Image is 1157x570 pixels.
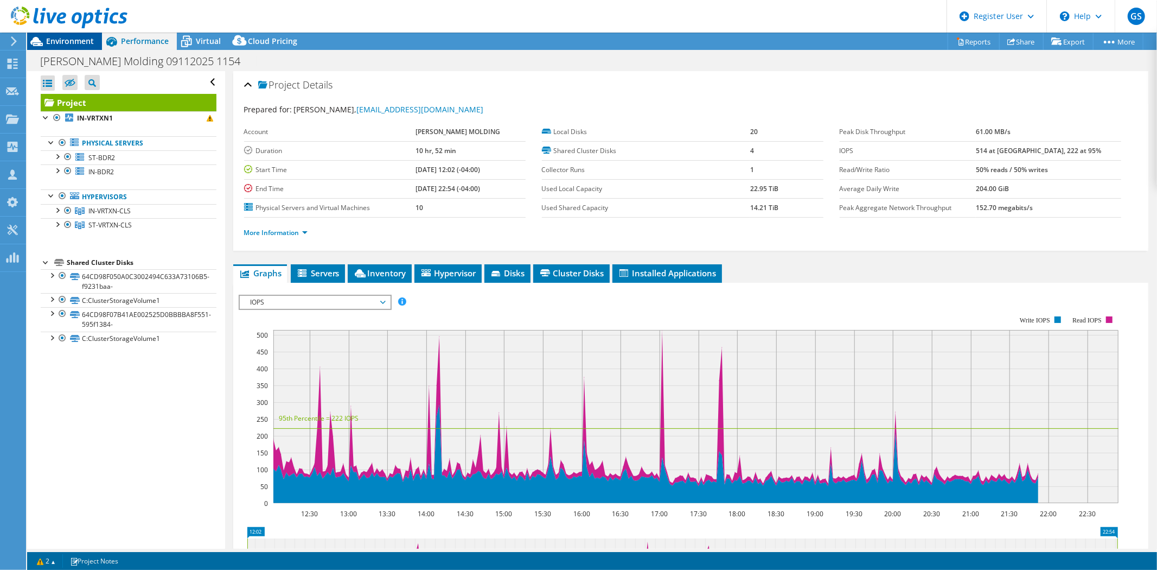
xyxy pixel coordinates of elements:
[728,509,745,518] text: 18:00
[41,150,216,164] a: ST-BDR2
[840,145,976,156] label: IOPS
[303,78,333,91] span: Details
[768,509,784,518] text: 18:30
[539,268,604,278] span: Cluster Disks
[1020,316,1050,324] text: Write IOPS
[840,126,976,137] label: Peak Disk Throughput
[279,414,359,423] text: 95th Percentile = 222 IOPS
[846,509,862,518] text: 19:30
[257,415,268,424] text: 250
[353,268,406,278] span: Inventory
[750,146,754,155] b: 4
[1079,509,1096,518] text: 22:30
[542,183,750,194] label: Used Local Capacity
[976,203,1033,212] b: 152.70 megabits/s
[690,509,707,518] text: 17:30
[294,104,484,115] span: [PERSON_NAME],
[257,381,268,390] text: 350
[121,36,169,46] span: Performance
[257,448,268,458] text: 150
[612,509,629,518] text: 16:30
[1128,8,1145,25] span: GS
[88,153,115,162] span: ST-BDR2
[244,183,416,194] label: End Time
[962,509,979,518] text: 21:00
[244,104,292,115] label: Prepared for:
[301,509,318,518] text: 12:30
[923,509,940,518] text: 20:30
[357,104,484,115] a: [EMAIL_ADDRESS][DOMAIN_NAME]
[260,482,268,491] text: 50
[41,307,216,331] a: 64CD98F07B41AE002525D0BBBBA8F551-595f1384-
[490,268,525,278] span: Disks
[1040,509,1057,518] text: 22:00
[416,127,500,136] b: [PERSON_NAME] MOLDING
[244,164,416,175] label: Start Time
[296,268,340,278] span: Servers
[1043,33,1094,50] a: Export
[41,218,216,232] a: ST-VRTXN-CLS
[67,256,216,269] div: Shared Cluster Disks
[244,145,416,156] label: Duration
[416,165,480,174] b: [DATE] 12:02 (-04:00)
[976,184,1009,193] b: 204.00 GiB
[88,220,132,230] span: ST-VRTXN-CLS
[418,509,434,518] text: 14:00
[750,127,758,136] b: 20
[976,146,1101,155] b: 514 at [GEOGRAPHIC_DATA], 222 at 95%
[257,432,268,441] text: 200
[46,36,94,46] span: Environment
[41,293,216,307] a: C:ClusterStorageVolume1
[416,203,423,212] b: 10
[77,113,113,123] b: IN-VRTXN1
[257,331,268,340] text: 500
[542,164,750,175] label: Collector Runs
[542,145,750,156] label: Shared Cluster Disks
[948,33,1000,50] a: Reports
[1072,316,1102,324] text: Read IOPS
[244,228,308,237] a: More Information
[573,509,590,518] text: 16:00
[41,189,216,204] a: Hypervisors
[264,499,268,508] text: 0
[244,202,416,213] label: Physical Servers and Virtual Machines
[244,126,416,137] label: Account
[542,126,750,137] label: Local Disks
[88,206,131,216] span: IN-VRTXN-CLS
[840,202,976,213] label: Peak Aggregate Network Throughput
[248,36,297,46] span: Cloud Pricing
[41,164,216,179] a: IN-BDR2
[750,184,778,193] b: 22.95 TiB
[379,509,395,518] text: 13:30
[257,465,268,474] text: 100
[340,509,357,518] text: 13:00
[41,136,216,150] a: Physical Servers
[457,509,474,518] text: 14:30
[1001,509,1018,518] text: 21:30
[999,33,1044,50] a: Share
[976,165,1048,174] b: 50% reads / 50% writes
[257,398,268,407] text: 300
[534,509,551,518] text: 15:30
[542,202,750,213] label: Used Shared Capacity
[258,80,301,91] span: Project
[420,268,476,278] span: Hypervisor
[495,509,512,518] text: 15:00
[62,554,126,568] a: Project Notes
[416,146,456,155] b: 10 hr, 52 min
[245,296,385,309] span: IOPS
[1093,33,1143,50] a: More
[840,164,976,175] label: Read/Write Ratio
[239,268,282,278] span: Graphs
[257,364,268,373] text: 400
[840,183,976,194] label: Average Daily Write
[750,203,778,212] b: 14.21 TiB
[651,509,668,518] text: 17:00
[41,204,216,218] a: IN-VRTXN-CLS
[35,55,257,67] h1: [PERSON_NAME] Molding 09112025 1154
[884,509,901,518] text: 20:00
[41,269,216,293] a: 64CD98F050A0C3002494C633A73106B5-f9231baa-
[1060,11,1070,21] svg: \n
[41,332,216,346] a: C:ClusterStorageVolume1
[416,184,480,193] b: [DATE] 22:54 (-04:00)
